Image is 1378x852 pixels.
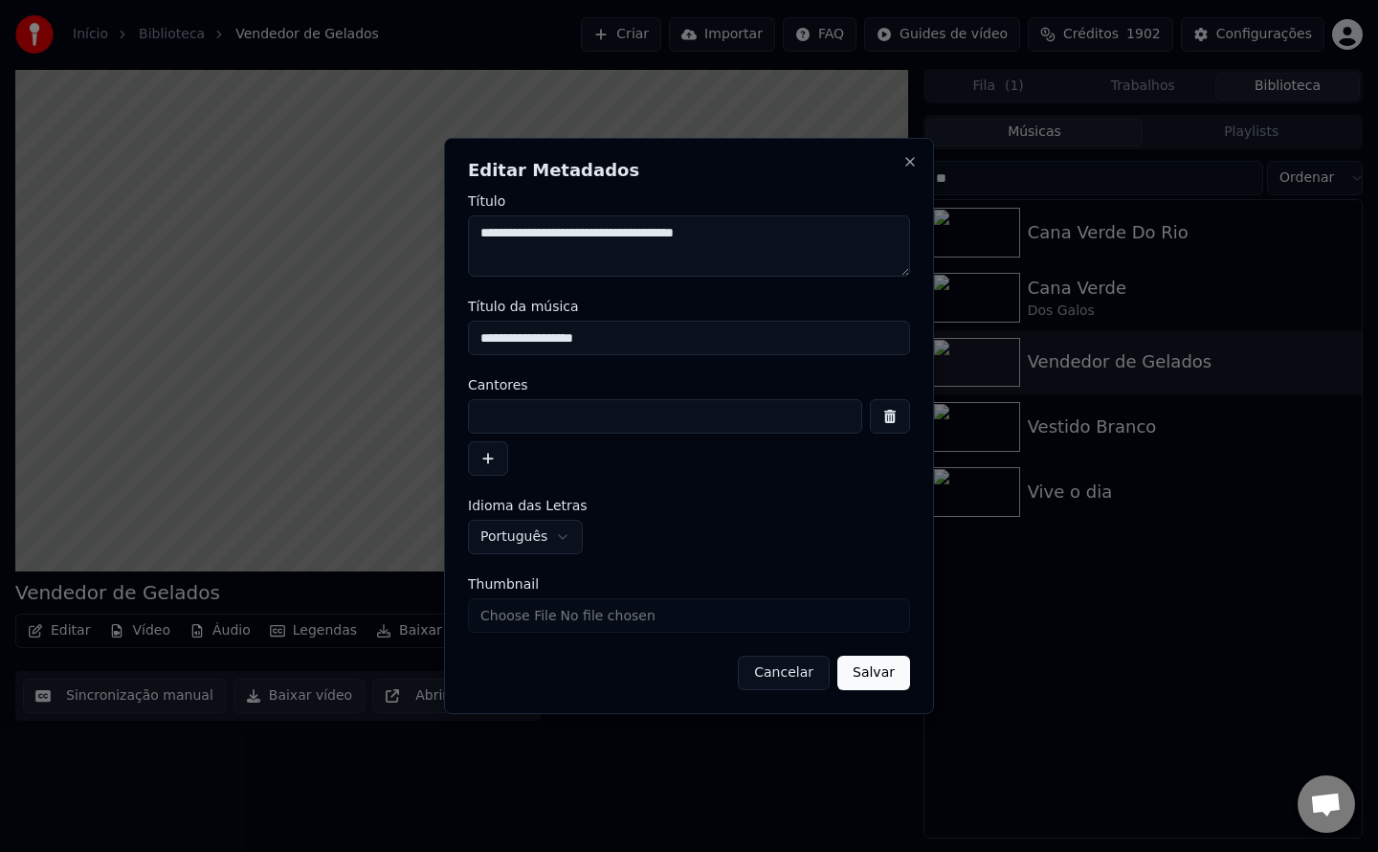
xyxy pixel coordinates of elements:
label: Cantores [468,378,910,392]
button: Salvar [837,656,910,690]
h2: Editar Metadados [468,162,910,179]
button: Cancelar [738,656,830,690]
label: Título da música [468,300,910,313]
span: Thumbnail [468,577,539,591]
span: Idioma das Letras [468,499,588,512]
label: Título [468,194,910,208]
